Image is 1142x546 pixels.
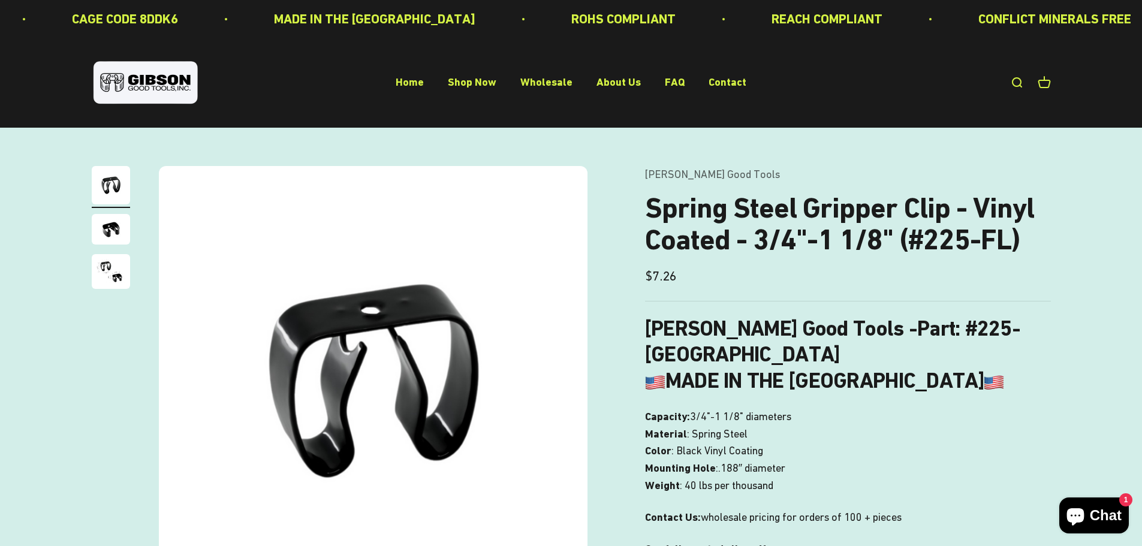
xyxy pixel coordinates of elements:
[645,168,780,180] a: [PERSON_NAME] Good Tools
[645,444,671,457] strong: Color
[716,460,718,477] span: :
[718,460,785,477] span: .188″ diameter
[269,8,470,29] p: MADE IN THE [GEOGRAPHIC_DATA]
[645,408,1051,494] p: 3/4"-1 1/8" diameters
[520,76,572,89] a: Wholesale
[92,214,130,245] img: close up of a spring steel gripper clip, tool clip, durable, secure holding, Excellent corrosion ...
[645,461,716,474] strong: Mounting Hole
[1056,497,1132,536] inbox-online-store-chat: Shopify online store chat
[67,8,173,29] p: CAGE CODE 8DDK6
[396,76,424,89] a: Home
[645,410,690,423] strong: Capacity:
[645,192,1051,256] h1: Spring Steel Gripper Clip - Vinyl Coated - 3/4"-1 1/8" (#225-FL)
[645,479,680,491] strong: Weight
[645,509,1051,526] p: wholesale pricing for orders of 100 + pieces
[645,316,1020,367] strong: : #225-[GEOGRAPHIC_DATA]
[92,166,130,208] button: Go to item 1
[92,214,130,248] button: Go to item 2
[645,316,955,341] b: [PERSON_NAME] Good Tools -
[92,166,130,204] img: Gripper clip, made & shipped from the USA!
[687,426,748,443] span: : Spring Steel
[596,76,641,89] a: About Us
[645,266,677,286] sale-price: $7.26
[680,477,773,494] span: : 40 lbs per thousand
[448,76,496,89] a: Shop Now
[645,511,701,523] strong: Contact Us:
[973,8,1126,29] p: CONFLICT MINERALS FREE
[665,76,685,89] a: FAQ
[709,76,746,89] a: Contact
[92,254,130,292] button: Go to item 3
[645,368,1004,393] b: MADE IN THE [GEOGRAPHIC_DATA]
[92,254,130,289] img: close up of a spring steel gripper clip, tool clip, durable, secure holding, Excellent corrosion ...
[766,8,877,29] p: REACH COMPLIANT
[645,427,687,440] strong: Material
[671,442,763,460] span: : Black Vinyl Coating
[566,8,670,29] p: ROHS COMPLIANT
[917,316,955,341] span: Part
